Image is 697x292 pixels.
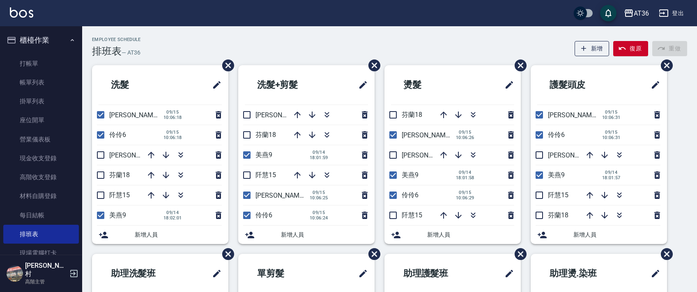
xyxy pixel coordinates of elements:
a: 排班表 [3,225,79,244]
span: 美燕9 [548,171,565,179]
span: 09/15 [456,190,474,195]
div: 新增人員 [238,226,375,244]
span: 修改班表的標題 [207,264,222,283]
button: 櫃檯作業 [3,30,79,51]
span: 美燕9 [255,151,272,159]
span: 刪除班表 [362,53,382,78]
span: 09/14 [163,210,182,215]
span: [PERSON_NAME]16 [109,111,166,119]
button: save [600,5,616,21]
span: 芬蘭18 [255,131,276,139]
h2: 單剪髮 [245,259,325,288]
h2: 助理燙.染班 [537,259,627,288]
span: 阡慧15 [548,191,568,199]
img: Person [7,265,23,282]
span: 修改班表的標題 [646,264,660,283]
a: 座位開單 [3,111,79,130]
span: [PERSON_NAME]11 [255,111,312,119]
h2: Employee Schedule [92,37,141,42]
span: 芬蘭18 [109,171,130,179]
a: 現場電腦打卡 [3,244,79,262]
button: AT36 [621,5,652,22]
span: [PERSON_NAME]16 [255,192,312,199]
span: 伶伶6 [548,131,565,139]
a: 每日結帳 [3,206,79,225]
span: 09/15 [456,130,474,135]
span: [PERSON_NAME]16 [548,111,605,119]
span: 18:01:57 [602,175,621,180]
span: [PERSON_NAME]11 [548,151,605,159]
span: 10:06:31 [602,135,621,140]
span: 阡慧15 [402,211,422,219]
p: 高階主管 [25,278,67,285]
span: 伶伶6 [109,131,126,139]
span: 修改班表的標題 [499,75,514,95]
span: 18:02:01 [163,215,182,221]
span: 修改班表的標題 [207,75,222,95]
span: 芬蘭18 [548,211,568,219]
div: AT36 [634,8,649,18]
h2: 洗髮 [99,70,174,100]
span: 新增人員 [135,230,222,239]
span: 修改班表的標題 [499,264,514,283]
span: 09/14 [456,170,474,175]
span: 10:06:18 [163,135,182,140]
span: 伶伶6 [255,211,272,219]
span: 新增人員 [281,230,368,239]
span: 09/15 [602,109,621,115]
span: 刪除班表 [216,242,235,266]
span: 09/15 [163,109,182,115]
a: 材料自購登錄 [3,187,79,205]
span: 修改班表的標題 [646,75,660,95]
span: 修改班表的標題 [353,75,368,95]
span: 18:01:59 [310,155,328,160]
span: 美燕9 [402,171,419,179]
span: 09/14 [602,170,621,175]
h3: 排班表 [92,46,122,57]
span: 芬蘭18 [402,111,422,119]
span: 伶伶6 [402,191,419,199]
button: 登出 [656,6,687,21]
span: 阡慧15 [255,171,276,179]
div: 新增人員 [92,226,228,244]
a: 打帳單 [3,54,79,73]
a: 掛單列表 [3,92,79,111]
span: 新增人員 [573,230,660,239]
h6: — AT36 [122,48,140,57]
div: 新增人員 [531,226,667,244]
h2: 助理護髮班 [391,259,480,288]
button: 復原 [613,41,648,56]
span: 09/15 [163,130,182,135]
span: [PERSON_NAME]11 [109,151,166,159]
a: 現金收支登錄 [3,149,79,168]
h2: 洗髮+剪髮 [245,70,331,100]
span: 10:06:24 [310,215,328,221]
h5: [PERSON_NAME]村 [25,262,67,278]
img: Logo [10,7,33,18]
span: 10:06:18 [163,115,182,120]
span: 刪除班表 [216,53,235,78]
span: 10:06:29 [456,195,474,201]
span: 18:01:58 [456,175,474,180]
span: 09/15 [310,210,328,215]
span: 刪除班表 [508,53,528,78]
a: 高階收支登錄 [3,168,79,187]
h2: 護髮頭皮 [537,70,622,100]
span: 10:06:25 [310,195,328,201]
span: 09/15 [602,130,621,135]
span: 10:06:31 [602,115,621,120]
span: [PERSON_NAME]16 [402,131,458,139]
span: 刪除班表 [508,242,528,266]
span: 修改班表的標題 [353,264,368,283]
span: 新增人員 [427,230,514,239]
button: 新增 [575,41,610,56]
h2: 助理洗髮班 [99,259,187,288]
span: 美燕9 [109,211,126,219]
h2: 燙髮 [391,70,467,100]
span: 刪除班表 [655,53,674,78]
a: 營業儀表板 [3,130,79,149]
div: 新增人員 [384,226,521,244]
span: 刪除班表 [362,242,382,266]
a: 帳單列表 [3,73,79,92]
span: 刪除班表 [655,242,674,266]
